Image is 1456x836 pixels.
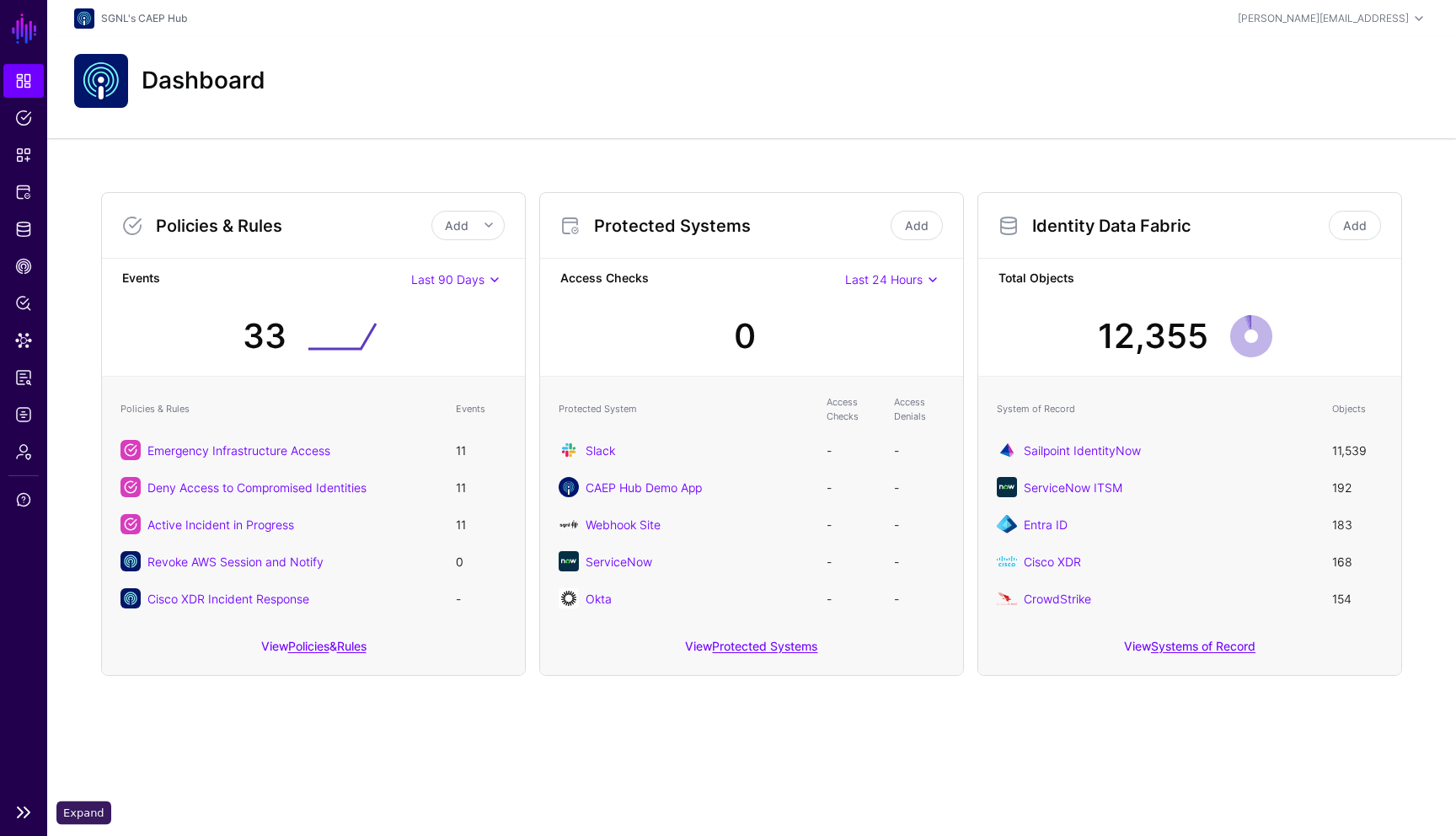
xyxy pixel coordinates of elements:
img: svg+xml;base64,PHN2ZyB3aWR0aD0iNjQiIGhlaWdodD0iNjQiIHZpZXdCb3g9IjAgMCA2NCA2NCIgZmlsbD0ibm9uZSIgeG... [559,440,579,460]
td: 192 [1324,469,1391,506]
span: Identity Data Fabric [15,221,32,238]
span: Last 24 Hours [845,272,923,287]
span: Data Lens [15,332,32,349]
span: Last 90 Days [411,272,484,287]
div: Expand [56,801,111,825]
td: 11,539 [1324,431,1391,469]
a: Slack [586,443,615,458]
a: CAEP Hub Demo App [586,480,702,495]
h2: Dashboard [142,67,265,95]
h3: Policies & Rules [156,216,431,236]
h3: Protected Systems [594,216,887,236]
td: 11 [447,431,515,469]
th: Protected System [550,387,818,431]
a: Policies [3,101,44,135]
a: CrowdStrike [1024,592,1091,606]
span: Dashboard [15,72,32,89]
strong: Total Objects [998,269,1381,290]
span: Add [445,218,468,233]
img: svg+xml;base64,PHN2ZyB3aWR0aD0iNjQiIGhlaWdodD0iNjQiIHZpZXdCb3g9IjAgMCA2NCA2NCIgZmlsbD0ibm9uZSIgeG... [559,588,579,608]
a: Okta [586,592,612,606]
a: Dashboard [3,64,44,98]
span: Reports [15,369,32,386]
a: SGNL's CAEP Hub [101,12,187,24]
span: Admin [15,443,32,460]
a: Add [891,211,943,240]
td: 11 [447,506,515,543]
img: svg+xml;base64,PHN2ZyB3aWR0aD0iNjQiIGhlaWdodD0iNjQiIHZpZXdCb3g9IjAgMCA2NCA2NCIgZmlsbD0ibm9uZSIgeG... [74,54,128,108]
span: Snippets [15,147,32,163]
th: System of Record [988,387,1324,431]
th: Policies & Rules [112,387,447,431]
img: svg+xml;base64,PHN2ZyB3aWR0aD0iNjQiIGhlaWdodD0iNjQiIHZpZXdCb3g9IjAgMCA2NCA2NCIgZmlsbD0ibm9uZSIgeG... [997,440,1017,460]
a: Sailpoint IdentityNow [1024,443,1141,458]
strong: Events [122,269,411,290]
td: - [818,431,886,469]
div: View & [102,627,525,675]
span: Policy Lens [15,295,32,312]
a: Emergency Infrastructure Access [147,443,330,458]
a: Reports [3,361,44,394]
td: 11 [447,469,515,506]
img: svg+xml;base64,PHN2ZyB3aWR0aD0iNjQiIGhlaWdodD0iNjQiIHZpZXdCb3g9IjAgMCA2NCA2NCIgZmlsbD0ibm9uZSIgeG... [997,477,1017,497]
a: Revoke AWS Session and Notify [147,555,324,569]
img: svg+xml;base64,PHN2ZyB3aWR0aD0iMzIiIGhlaWdodD0iMzIiIHZpZXdCb3g9IjAgMCAzMiAzMiIgZmlsbD0ibm9uZSIgeG... [559,477,579,497]
span: Support [15,491,32,508]
span: Logs [15,406,32,423]
div: 33 [243,311,286,362]
td: - [886,506,953,543]
a: Rules [337,639,367,653]
a: Cisco XDR Incident Response [147,592,309,606]
a: Policy Lens [3,287,44,320]
td: 154 [1324,580,1391,617]
a: Deny Access to Compromised Identities [147,480,367,495]
td: 183 [1324,506,1391,543]
a: Cisco XDR [1024,555,1081,569]
th: Events [447,387,515,431]
a: ServiceNow [586,555,652,569]
td: - [886,469,953,506]
a: Snippets [3,138,44,172]
a: Webhook Site [586,517,661,532]
img: svg+xml;base64,PHN2ZyB3aWR0aD0iNjQiIGhlaWdodD0iNjQiIHZpZXdCb3g9IjAgMCA2NCA2NCIgZmlsbD0ibm9uZSIgeG... [74,8,94,29]
a: Identity Data Fabric [3,212,44,246]
img: svg+xml;base64,PHN2ZyBoZWlnaHQ9IjE2NzUiIHZpZXdCb3g9Ii0uMyAzLjggOTAwLjMgNTk5LjgiIHdpZHRoPSIyNTAwIi... [997,588,1017,608]
td: - [818,469,886,506]
a: Active Incident in Progress [147,517,294,532]
div: 12,355 [1098,311,1208,362]
th: Objects [1324,387,1391,431]
td: - [447,580,515,617]
td: - [886,580,953,617]
div: View [978,627,1401,675]
a: Logs [3,398,44,431]
a: Protected Systems [3,175,44,209]
span: Protected Systems [15,184,32,201]
strong: Access Checks [560,269,845,290]
td: - [818,506,886,543]
td: - [886,431,953,469]
td: 0 [447,543,515,580]
td: - [818,580,886,617]
a: Add [1329,211,1381,240]
a: Data Lens [3,324,44,357]
span: CAEP Hub [15,258,32,275]
div: View [540,627,963,675]
img: svg+xml;base64,PHN2ZyB3aWR0aD0iMTUwIiBoZWlnaHQ9Ijc5IiB2aWV3Qm94PSIwIDAgMTUwIDc5IiBmaWxsPSJub25lIi... [997,551,1017,571]
a: Systems of Record [1151,639,1255,653]
td: 168 [1324,543,1391,580]
a: SGNL [10,10,39,47]
div: 0 [734,311,756,362]
img: svg+xml;base64,PD94bWwgdmVyc2lvbj0iMS4wIiBlbmNvZGluZz0idXRmLTgiPz4KPCEtLSBHZW5lcmF0b3I6IEFkb2JlIE... [559,514,579,534]
td: - [886,543,953,580]
a: Entra ID [1024,517,1068,532]
h3: Identity Data Fabric [1032,216,1325,236]
img: svg+xml;base64,PHN2ZyB3aWR0aD0iNDgiIGhlaWdodD0iNDMiIHZpZXdCb3g9IjAgMCA0OCA0MyIgZmlsbD0ibm9uZSIgeG... [997,514,1017,534]
div: [PERSON_NAME][EMAIL_ADDRESS] [1238,11,1409,26]
a: Admin [3,435,44,469]
a: Policies [288,639,329,653]
a: ServiceNow ITSM [1024,480,1122,495]
span: Policies [15,110,32,126]
td: - [818,543,886,580]
a: CAEP Hub [3,249,44,283]
th: Access Checks [818,387,886,431]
